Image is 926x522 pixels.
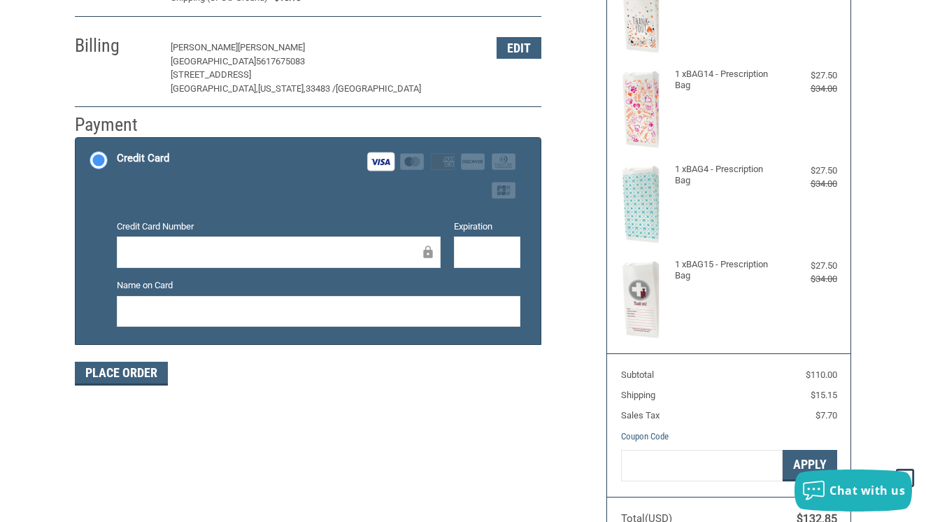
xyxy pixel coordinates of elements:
label: Expiration [454,220,520,234]
button: Chat with us [795,470,912,512]
h2: Payment [75,113,157,136]
span: [GEOGRAPHIC_DATA], [171,83,258,94]
span: 5617675083 [256,56,305,66]
span: $15.15 [811,390,837,400]
h4: 1 x BAG4 - Prescription Bag [675,164,780,187]
span: $110.00 [806,369,837,380]
span: Chat with us [829,483,905,498]
label: Name on Card [117,278,520,292]
div: $34.00 [783,82,836,96]
div: $27.50 [783,164,836,178]
span: Shipping [621,390,655,400]
span: Subtotal [621,369,654,380]
div: $34.00 [783,177,836,191]
span: [PERSON_NAME] [238,42,305,52]
a: Coupon Code [621,431,669,442]
span: Sales Tax [621,410,660,421]
label: Credit Card Number [117,220,441,234]
div: $27.50 [783,69,836,83]
span: 33483 / [306,83,336,94]
span: [GEOGRAPHIC_DATA] [336,83,421,94]
span: [PERSON_NAME] [171,42,238,52]
h4: 1 x BAG14 - Prescription Bag [675,69,780,92]
h2: Billing [75,34,157,57]
div: $34.00 [783,272,836,286]
span: [US_STATE], [258,83,306,94]
button: Apply [783,450,837,481]
button: Place Order [75,362,168,386]
div: $27.50 [783,259,836,273]
input: Gift Certificate or Coupon Code [621,450,783,481]
button: Edit [497,37,541,59]
div: Credit Card [117,147,169,170]
span: $7.70 [815,410,837,421]
span: [STREET_ADDRESS] [171,69,251,80]
h4: 1 x BAG15 - Prescription Bag [675,259,780,282]
span: [GEOGRAPHIC_DATA] [171,56,256,66]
